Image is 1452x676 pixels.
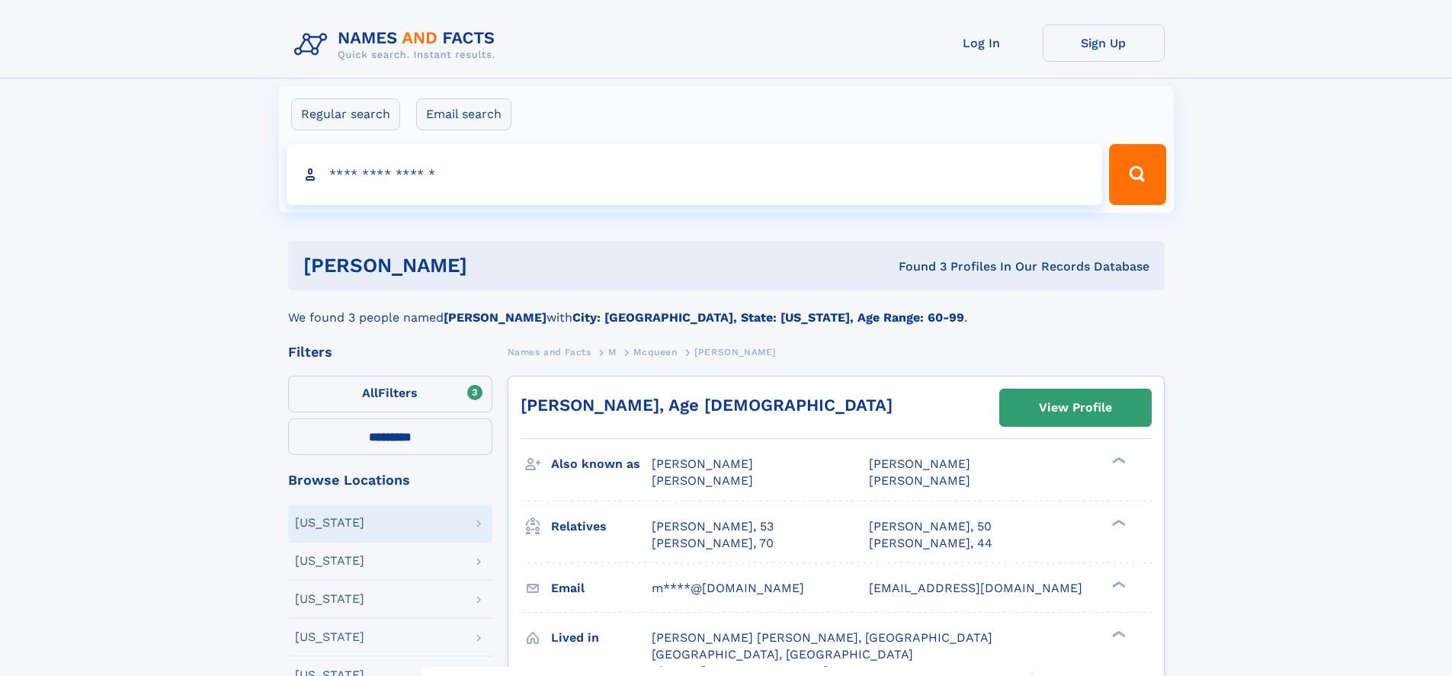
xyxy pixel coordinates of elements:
[652,630,992,645] span: [PERSON_NAME] [PERSON_NAME], [GEOGRAPHIC_DATA]
[633,347,677,357] span: Mcqueen
[508,342,591,361] a: Names and Facts
[683,258,1149,275] div: Found 3 Profiles In Our Records Database
[551,625,652,651] h3: Lived in
[291,98,400,130] label: Regular search
[1108,579,1127,589] div: ❯
[572,310,964,325] b: City: [GEOGRAPHIC_DATA], State: [US_STATE], Age Range: 60-99
[1108,456,1127,466] div: ❯
[869,518,992,535] a: [PERSON_NAME], 50
[869,535,992,552] a: [PERSON_NAME], 44
[869,473,970,488] span: [PERSON_NAME]
[303,256,683,275] h1: [PERSON_NAME]
[1108,629,1127,639] div: ❯
[869,581,1082,595] span: [EMAIL_ADDRESS][DOMAIN_NAME]
[295,593,364,605] div: [US_STATE]
[633,342,677,361] a: Mcqueen
[288,473,492,487] div: Browse Locations
[521,396,893,415] a: [PERSON_NAME], Age [DEMOGRAPHIC_DATA]
[1000,389,1151,426] a: View Profile
[921,24,1043,62] a: Log In
[551,451,652,477] h3: Also known as
[295,517,364,529] div: [US_STATE]
[1108,517,1127,527] div: ❯
[551,514,652,540] h3: Relatives
[869,457,970,471] span: [PERSON_NAME]
[652,518,774,535] a: [PERSON_NAME], 53
[1039,390,1112,425] div: View Profile
[551,575,652,601] h3: Email
[362,386,378,400] span: All
[1043,24,1165,62] a: Sign Up
[694,347,776,357] span: [PERSON_NAME]
[287,144,1103,205] input: search input
[288,345,492,359] div: Filters
[608,342,617,361] a: M
[416,98,511,130] label: Email search
[288,290,1165,327] div: We found 3 people named with .
[652,535,774,552] a: [PERSON_NAME], 70
[295,555,364,567] div: [US_STATE]
[652,457,753,471] span: [PERSON_NAME]
[444,310,547,325] b: [PERSON_NAME]
[608,347,617,357] span: M
[288,376,492,412] label: Filters
[652,647,913,662] span: [GEOGRAPHIC_DATA], [GEOGRAPHIC_DATA]
[1109,144,1165,205] button: Search Button
[652,473,753,488] span: [PERSON_NAME]
[295,631,364,643] div: [US_STATE]
[288,24,508,66] img: Logo Names and Facts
